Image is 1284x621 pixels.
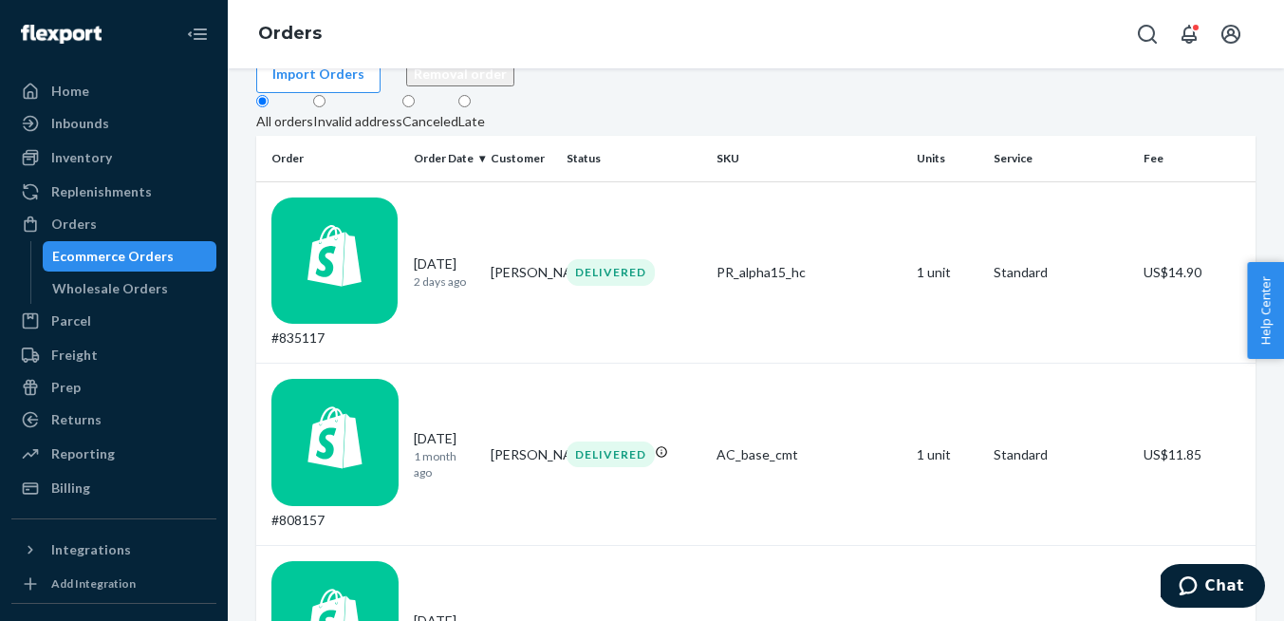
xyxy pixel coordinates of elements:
[11,108,216,139] a: Inbounds
[567,259,655,285] div: DELIVERED
[709,136,909,181] th: SKU
[458,95,471,107] input: Late
[567,442,655,467] div: DELIVERED
[11,76,216,106] a: Home
[256,55,381,93] button: Import Orders
[11,473,216,503] a: Billing
[458,112,485,131] div: Late
[51,410,102,429] div: Returns
[11,306,216,336] a: Parcel
[909,181,986,364] td: 1 unit
[414,448,475,480] p: 1 month ago
[11,209,216,239] a: Orders
[43,241,217,272] a: Ecommerce Orders
[994,445,1128,464] p: Standard
[994,263,1128,282] p: Standard
[51,575,136,592] div: Add Integration
[11,573,216,595] a: Add Integration
[271,379,399,530] div: #808157
[1136,181,1256,364] td: US$14.90
[1128,15,1166,53] button: Open Search Box
[716,263,902,282] div: PR_alpha15_hc
[909,364,986,546] td: 1 unit
[1136,364,1256,546] td: US$11.85
[402,112,458,131] div: Canceled
[51,540,131,559] div: Integrations
[414,273,475,290] p: 2 days ago
[258,23,322,44] a: Orders
[51,378,81,397] div: Prep
[986,136,1136,181] th: Service
[11,177,216,207] a: Replenishments
[256,112,313,131] div: All orders
[483,364,560,546] td: [PERSON_NAME]
[313,112,402,131] div: Invalid address
[11,372,216,403] a: Prep
[51,346,98,365] div: Freight
[243,7,337,62] ol: breadcrumbs
[52,247,174,266] div: Ecommerce Orders
[11,439,216,469] a: Reporting
[51,148,112,167] div: Inventory
[11,340,216,370] a: Freight
[1136,136,1256,181] th: Fee
[483,181,560,364] td: [PERSON_NAME]
[1170,15,1208,53] button: Open notifications
[313,95,326,107] input: Invalid address
[271,198,399,348] div: #835117
[1212,15,1250,53] button: Open account menu
[716,445,902,464] div: AC_base_cmt
[11,142,216,173] a: Inventory
[21,25,102,44] img: Flexport logo
[51,479,90,498] div: Billing
[414,66,507,82] span: Removal order
[52,279,168,298] div: Wholesale Orders
[1247,262,1284,359] button: Help Center
[256,136,406,181] th: Order
[51,215,97,234] div: Orders
[559,136,709,181] th: Status
[178,15,216,53] button: Close Navigation
[1161,564,1265,612] iframe: Opens a widget where you can chat to one of our agents
[402,95,415,107] input: Canceled
[414,254,475,290] div: [DATE]
[43,273,217,304] a: Wholesale Orders
[51,82,89,101] div: Home
[414,429,475,480] div: [DATE]
[256,95,269,107] input: All orders
[51,311,91,330] div: Parcel
[406,136,483,181] th: Order Date
[11,405,216,435] a: Returns
[406,62,514,86] button: Removal order
[51,114,109,133] div: Inbounds
[11,535,216,565] button: Integrations
[909,136,986,181] th: Units
[51,444,115,463] div: Reporting
[51,182,152,201] div: Replenishments
[491,150,552,166] div: Customer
